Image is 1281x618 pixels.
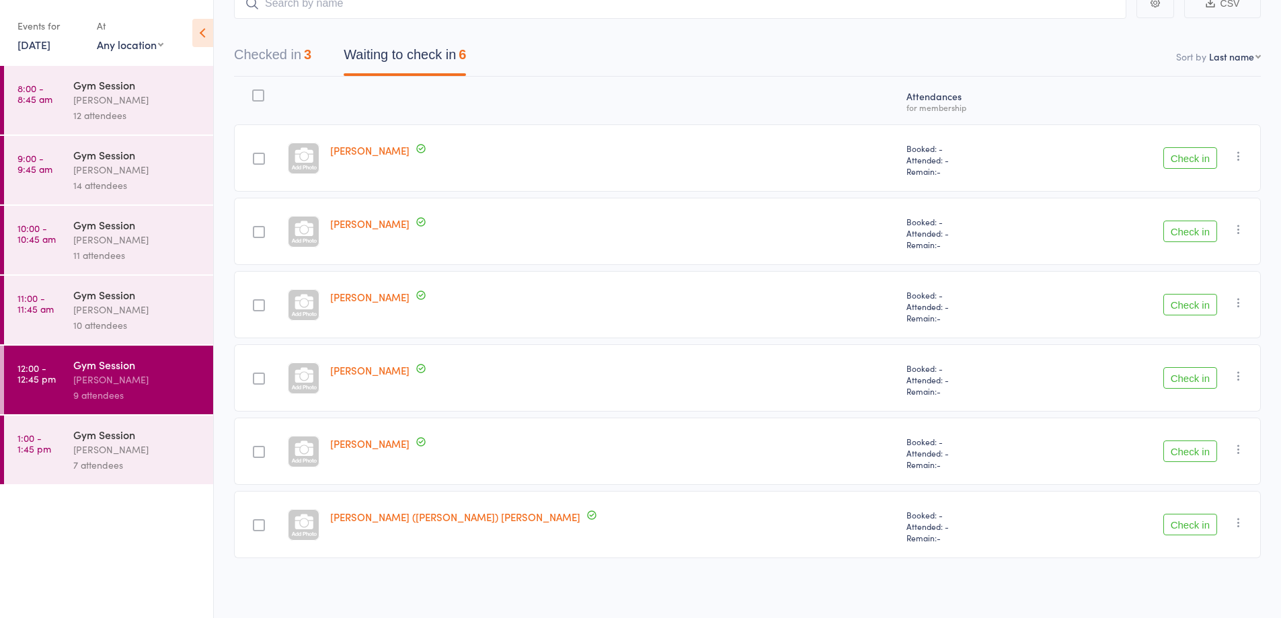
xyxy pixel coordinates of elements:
[906,532,1042,543] span: Remain:
[4,206,213,274] a: 10:00 -10:45 amGym Session[PERSON_NAME]11 attendees
[906,374,1042,385] span: Attended: -
[1163,147,1217,169] button: Check in
[1163,294,1217,315] button: Check in
[1163,367,1217,389] button: Check in
[906,436,1042,447] span: Booked: -
[937,459,941,470] span: -
[1209,50,1254,63] div: Last name
[906,165,1042,177] span: Remain:
[73,427,202,442] div: Gym Session
[234,40,311,76] button: Checked in3
[73,108,202,123] div: 12 attendees
[937,165,941,177] span: -
[73,317,202,333] div: 10 attendees
[73,357,202,372] div: Gym Session
[906,289,1042,301] span: Booked: -
[4,136,213,204] a: 9:00 -9:45 amGym Session[PERSON_NAME]14 attendees
[73,457,202,473] div: 7 attendees
[906,301,1042,312] span: Attended: -
[4,276,213,344] a: 11:00 -11:45 amGym Session[PERSON_NAME]10 attendees
[17,432,51,454] time: 1:00 - 1:45 pm
[73,162,202,178] div: [PERSON_NAME]
[17,153,52,174] time: 9:00 - 9:45 am
[17,83,52,104] time: 8:00 - 8:45 am
[906,103,1042,112] div: for membership
[330,363,410,377] a: [PERSON_NAME]
[73,372,202,387] div: [PERSON_NAME]
[17,37,50,52] a: [DATE]
[1163,440,1217,462] button: Check in
[937,532,941,543] span: -
[97,15,163,37] div: At
[937,312,941,323] span: -
[906,520,1042,532] span: Attended: -
[906,509,1042,520] span: Booked: -
[906,362,1042,374] span: Booked: -
[937,385,941,397] span: -
[906,312,1042,323] span: Remain:
[906,385,1042,397] span: Remain:
[4,66,213,134] a: 8:00 -8:45 amGym Session[PERSON_NAME]12 attendees
[4,346,213,414] a: 12:00 -12:45 pmGym Session[PERSON_NAME]9 attendees
[1163,514,1217,535] button: Check in
[906,459,1042,470] span: Remain:
[73,178,202,193] div: 14 attendees
[4,416,213,484] a: 1:00 -1:45 pmGym Session[PERSON_NAME]7 attendees
[330,436,410,451] a: [PERSON_NAME]
[1163,221,1217,242] button: Check in
[73,287,202,302] div: Gym Session
[906,216,1042,227] span: Booked: -
[73,92,202,108] div: [PERSON_NAME]
[17,223,56,244] time: 10:00 - 10:45 am
[17,15,83,37] div: Events for
[73,217,202,232] div: Gym Session
[330,290,410,304] a: [PERSON_NAME]
[304,47,311,62] div: 3
[937,239,941,250] span: -
[73,247,202,263] div: 11 attendees
[906,239,1042,250] span: Remain:
[17,362,56,384] time: 12:00 - 12:45 pm
[344,40,466,76] button: Waiting to check in6
[906,447,1042,459] span: Attended: -
[901,83,1047,118] div: Atten­dances
[1176,50,1206,63] label: Sort by
[330,217,410,231] a: [PERSON_NAME]
[73,147,202,162] div: Gym Session
[73,77,202,92] div: Gym Session
[97,37,163,52] div: Any location
[906,154,1042,165] span: Attended: -
[73,232,202,247] div: [PERSON_NAME]
[459,47,466,62] div: 6
[330,143,410,157] a: [PERSON_NAME]
[906,143,1042,154] span: Booked: -
[73,442,202,457] div: [PERSON_NAME]
[906,227,1042,239] span: Attended: -
[73,387,202,403] div: 9 attendees
[17,293,54,314] time: 11:00 - 11:45 am
[330,510,580,524] a: [PERSON_NAME] ([PERSON_NAME]) [PERSON_NAME]
[73,302,202,317] div: [PERSON_NAME]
